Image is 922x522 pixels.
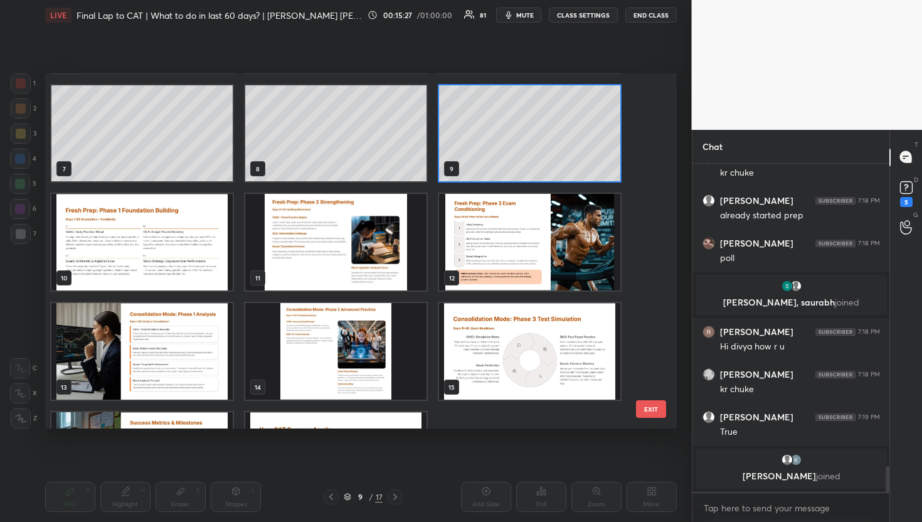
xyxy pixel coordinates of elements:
[625,8,677,23] button: END CLASS
[789,454,802,466] img: thumbnail.jpg
[516,11,534,19] span: mute
[835,296,859,308] span: joined
[439,194,620,290] img: 1759325735ZHKEQL.pdf
[10,149,36,169] div: 4
[10,174,36,194] div: 5
[720,210,880,222] div: already started prep
[858,413,880,421] div: 7:19 PM
[780,280,793,292] img: thumbnail.jpg
[10,358,37,378] div: C
[815,470,840,482] span: joined
[11,73,36,93] div: 1
[913,210,918,220] p: G
[692,164,890,492] div: grid
[51,194,233,290] img: 1759325735ZHKEQL.pdf
[780,454,793,466] img: default.png
[720,238,793,249] h6: [PERSON_NAME]
[858,197,880,205] div: 7:18 PM
[375,491,383,503] div: 17
[703,195,714,206] img: default.png
[10,199,36,219] div: 6
[914,140,918,149] p: T
[815,371,856,378] img: 4P8fHbbgJtejmAAAAAElFTkSuQmCC
[720,412,793,423] h6: [PERSON_NAME]
[11,99,36,119] div: 2
[720,426,880,439] div: True
[245,303,427,400] img: 1759325735ZHKEQL.pdf
[720,369,793,380] h6: [PERSON_NAME]
[549,8,618,23] button: CLASS SETTINGS
[11,124,36,144] div: 3
[703,238,714,249] img: thumbnail.jpg
[692,130,733,163] p: Chat
[11,408,37,429] div: Z
[815,328,856,336] img: 4P8fHbbgJtejmAAAAAElFTkSuQmCC
[858,328,880,336] div: 7:18 PM
[480,12,486,18] div: 81
[703,412,714,423] img: default.png
[245,412,427,509] img: 1759325735ZHKEQL.pdf
[720,383,880,396] div: kr chuke
[11,224,36,244] div: 7
[703,369,714,380] img: thumbnail.jpg
[858,240,880,247] div: 7:18 PM
[815,240,856,247] img: 4P8fHbbgJtejmAAAAAElFTkSuQmCC
[77,9,363,21] h4: Final Lap to CAT | What to do in last 60 days? | [PERSON_NAME] [PERSON_NAME] | IIM [GEOGRAPHIC_DA...
[815,413,856,421] img: 4P8fHbbgJtejmAAAAAElFTkSuQmCC
[10,383,37,403] div: X
[703,297,879,307] p: [PERSON_NAME], saurabh
[636,400,666,418] button: EXIT
[439,303,620,400] img: 1759325735ZHKEQL.pdf
[914,175,918,184] p: D
[369,493,373,501] div: /
[703,471,879,481] p: [PERSON_NAME]
[496,8,541,23] button: mute
[45,73,655,429] div: grid
[789,280,802,292] img: default.png
[900,197,913,207] div: 5
[720,326,793,338] h6: [PERSON_NAME]
[720,195,793,206] h6: [PERSON_NAME]
[720,341,880,353] div: Hi divya how r u
[703,326,714,338] img: thumbnail.jpg
[815,197,856,205] img: 4P8fHbbgJtejmAAAAAElFTkSuQmCC
[354,493,366,501] div: 9
[720,252,880,265] div: poll
[51,412,233,509] img: 1759325735ZHKEQL.pdf
[720,167,880,179] div: kr chuke
[51,303,233,400] img: 1759325735ZHKEQL.pdf
[45,8,72,23] div: LIVE
[245,194,427,290] img: 1759325735ZHKEQL.pdf
[858,371,880,378] div: 7:18 PM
